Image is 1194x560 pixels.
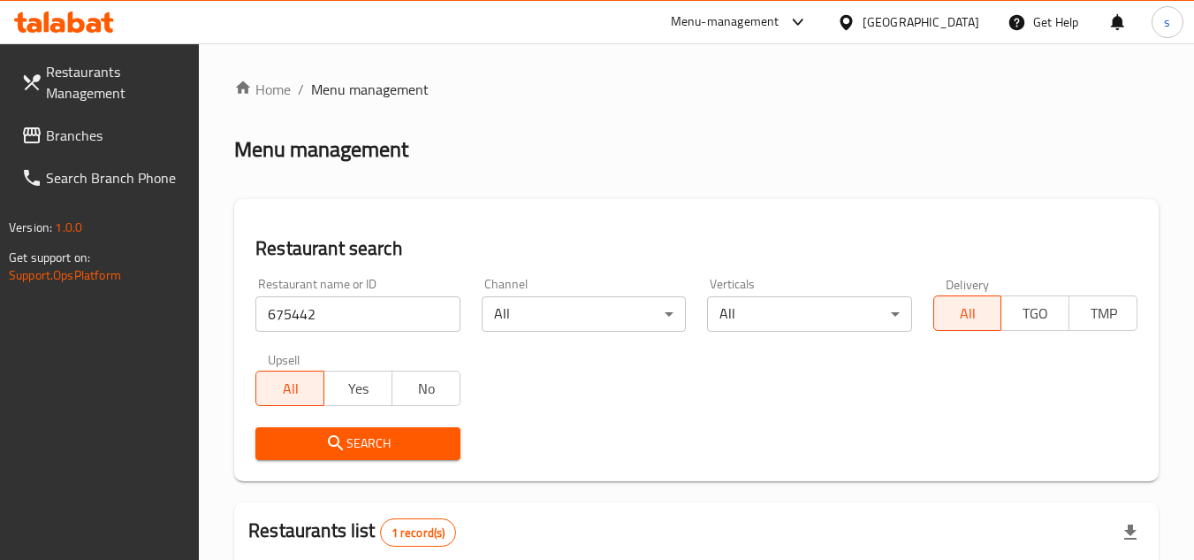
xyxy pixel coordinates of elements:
[234,79,1159,100] nav: breadcrumb
[9,246,90,269] span: Get support on:
[946,278,990,290] label: Delivery
[7,50,200,114] a: Restaurants Management
[941,301,995,326] span: All
[1109,511,1152,554] div: Export file
[46,125,186,146] span: Branches
[7,157,200,199] a: Search Branch Phone
[248,518,456,547] h2: Restaurants list
[381,525,456,541] span: 1 record(s)
[46,61,186,104] span: Restaurants Management
[46,167,186,188] span: Search Branch Phone
[399,376,453,402] span: No
[9,264,121,287] a: Support.OpsPlatform
[255,427,460,460] button: Search
[1000,295,1069,331] button: TGO
[263,376,317,402] span: All
[482,296,686,332] div: All
[234,135,408,164] h2: Menu management
[331,376,385,402] span: Yes
[255,235,1137,262] h2: Restaurant search
[298,79,304,100] li: /
[323,371,392,406] button: Yes
[234,79,291,100] a: Home
[311,79,429,100] span: Menu management
[255,371,324,406] button: All
[270,433,445,455] span: Search
[1164,12,1170,32] span: s
[863,12,979,32] div: [GEOGRAPHIC_DATA]
[7,114,200,157] a: Branches
[707,296,911,332] div: All
[933,295,1002,331] button: All
[1076,301,1130,326] span: TMP
[268,353,300,365] label: Upsell
[1069,295,1137,331] button: TMP
[9,216,52,239] span: Version:
[671,12,780,33] div: Menu-management
[380,518,457,547] div: Total records count
[55,216,82,239] span: 1.0.0
[255,296,460,332] input: Search for restaurant name or ID..
[392,371,460,406] button: No
[1008,301,1062,326] span: TGO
